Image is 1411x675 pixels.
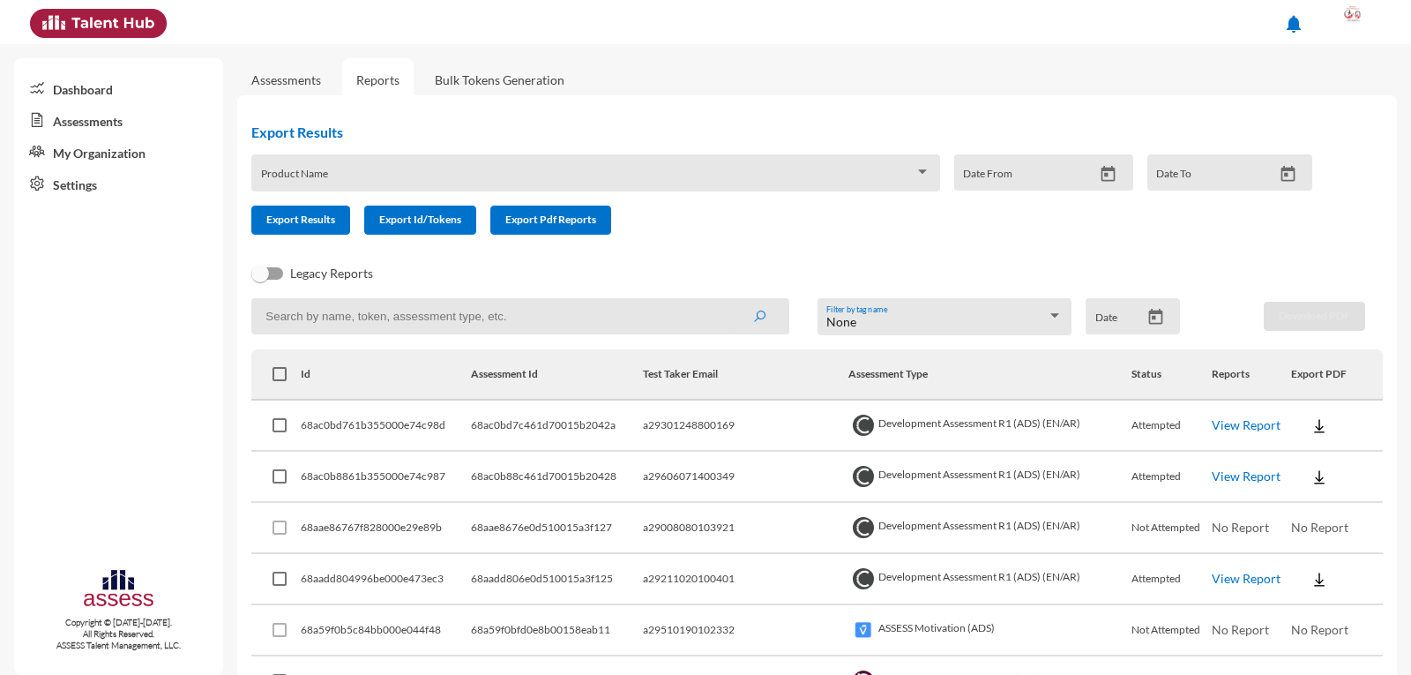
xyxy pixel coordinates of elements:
[82,567,155,613] img: assesscompany-logo.png
[421,58,579,101] a: Bulk Tokens Generation
[301,554,471,605] td: 68aadd804996be000e473ec3
[471,503,642,554] td: 68aae8676e0d510015a3f127
[848,605,1131,656] td: ASSESS Motivation (ADS)
[301,401,471,452] td: 68ac0bd761b355000e74c98d
[251,206,350,235] button: Export Results
[301,605,471,656] td: 68a59f0b5c84bb000e044f48
[251,72,321,87] a: Assessments
[643,503,849,554] td: a29008080103921
[471,554,642,605] td: 68aadd806e0d510015a3f125
[1212,417,1280,432] a: View Report
[379,213,461,226] span: Export Id/Tokens
[1131,349,1212,401] th: Status
[1093,165,1124,184] button: Open calendar
[251,298,788,334] input: Search by name, token, assessment type, etc.
[1283,13,1304,34] mat-icon: notifications
[1264,302,1365,331] button: Download PDF
[364,206,476,235] button: Export Id/Tokens
[1291,622,1348,637] span: No Report
[301,503,471,554] td: 68aae86767f828000e29e89b
[1131,503,1212,554] td: Not Attempted
[1140,308,1171,326] button: Open calendar
[848,452,1131,503] td: Development Assessment R1 (ADS) (EN/AR)
[471,605,642,656] td: 68a59f0bfd0e8b00158eab11
[848,503,1131,554] td: Development Assessment R1 (ADS) (EN/AR)
[1273,165,1303,184] button: Open calendar
[14,72,223,104] a: Dashboard
[1131,554,1212,605] td: Attempted
[342,58,414,101] a: Reports
[1212,520,1269,535] span: No Report
[14,617,223,651] p: Copyright © [DATE]-[DATE]. All Rights Reserved. ASSESS Talent Management, LLC.
[1279,309,1350,322] span: Download PDF
[826,314,856,329] span: None
[14,168,223,199] a: Settings
[643,605,849,656] td: a29510190102332
[471,401,642,452] td: 68ac0bd7c461d70015b2042a
[471,349,642,401] th: Assessment Id
[643,452,849,503] td: a29606071400349
[643,554,849,605] td: a29211020100401
[848,554,1131,605] td: Development Assessment R1 (ADS) (EN/AR)
[1212,571,1280,586] a: View Report
[251,124,1326,140] h2: Export Results
[490,206,611,235] button: Export Pdf Reports
[14,136,223,168] a: My Organization
[1131,401,1212,452] td: Attempted
[1291,349,1383,401] th: Export PDF
[848,349,1131,401] th: Assessment Type
[1212,622,1269,637] span: No Report
[290,263,373,284] span: Legacy Reports
[1212,469,1280,484] a: View Report
[471,452,642,503] td: 68ac0b88c461d70015b20428
[1212,349,1292,401] th: Reports
[1131,452,1212,503] td: Attempted
[505,213,596,226] span: Export Pdf Reports
[301,349,471,401] th: Id
[1131,605,1212,656] td: Not Attempted
[643,401,849,452] td: a29301248800169
[848,401,1131,452] td: Development Assessment R1 (ADS) (EN/AR)
[1291,520,1348,535] span: No Report
[14,104,223,136] a: Assessments
[301,452,471,503] td: 68ac0b8861b355000e74c987
[643,349,849,401] th: Test Taker Email
[266,213,335,226] span: Export Results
